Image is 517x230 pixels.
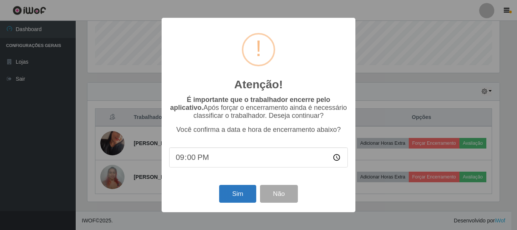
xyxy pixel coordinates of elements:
b: É importante que o trabalhador encerre pelo aplicativo. [170,96,330,111]
p: Você confirma a data e hora de encerramento abaixo? [169,126,348,134]
h2: Atenção! [234,78,283,91]
button: Sim [219,185,256,203]
button: Não [260,185,297,203]
p: Após forçar o encerramento ainda é necessário classificar o trabalhador. Deseja continuar? [169,96,348,120]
